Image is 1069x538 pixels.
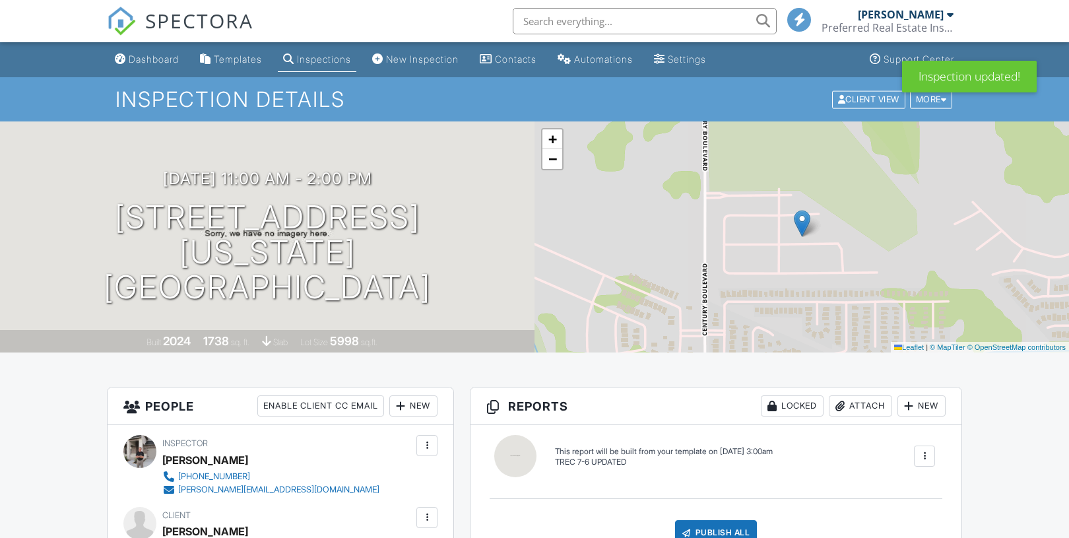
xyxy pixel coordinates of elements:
div: Contacts [495,53,536,65]
div: Support Center [884,53,954,65]
a: Client View [831,94,909,104]
div: TREC 7-6 UPDATED [555,457,773,468]
a: Dashboard [110,48,184,72]
div: Templates [214,53,262,65]
span: sq.ft. [361,337,377,347]
div: Attach [829,395,892,417]
a: Templates [195,48,267,72]
span: Inspector [162,438,208,448]
img: Marker [794,210,810,237]
div: Enable Client CC Email [257,395,384,417]
span: Built [146,337,161,347]
a: Automations (Basic) [552,48,638,72]
h1: [STREET_ADDRESS] [US_STATE][GEOGRAPHIC_DATA] [21,200,513,304]
span: SPECTORA [145,7,253,34]
a: [PHONE_NUMBER] [162,470,379,483]
span: sq. ft. [231,337,249,347]
a: New Inspection [367,48,464,72]
div: [PERSON_NAME][EMAIL_ADDRESS][DOMAIN_NAME] [178,485,379,495]
div: Preferred Real Estate Inspections, PLLC. [822,21,954,34]
h3: [DATE] 11:00 am - 2:00 pm [163,170,372,187]
h3: Reports [470,387,961,425]
span: + [548,131,557,147]
a: Contacts [474,48,542,72]
span: − [548,151,557,167]
a: SPECTORA [107,18,253,46]
span: Lot Size [300,337,328,347]
div: Dashboard [129,53,179,65]
a: Settings [649,48,711,72]
div: 2024 [163,334,191,348]
a: [PERSON_NAME][EMAIL_ADDRESS][DOMAIN_NAME] [162,483,379,496]
div: [PERSON_NAME] [858,8,944,21]
a: Inspections [278,48,356,72]
div: Settings [668,53,706,65]
div: New Inspection [386,53,459,65]
span: Client [162,510,191,520]
div: New [897,395,946,417]
div: [PHONE_NUMBER] [178,471,250,482]
div: Automations [574,53,633,65]
div: Locked [761,395,824,417]
div: New [389,395,437,417]
a: © MapTiler [930,343,965,351]
h1: Inspection Details [115,88,954,111]
div: More [910,90,953,108]
img: The Best Home Inspection Software - Spectora [107,7,136,36]
div: Inspections [297,53,351,65]
div: 5998 [330,334,359,348]
h3: People [108,387,453,425]
a: Zoom out [542,149,562,169]
a: Support Center [864,48,959,72]
a: Leaflet [894,343,924,351]
a: © OpenStreetMap contributors [967,343,1066,351]
input: Search everything... [513,8,777,34]
div: Inspection updated! [902,61,1037,92]
span: slab [273,337,288,347]
span: | [926,343,928,351]
div: [PERSON_NAME] [162,450,248,470]
a: Zoom in [542,129,562,149]
div: This report will be built from your template on [DATE] 3:00am [555,446,773,457]
div: 1738 [203,334,229,348]
div: Client View [832,90,905,108]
